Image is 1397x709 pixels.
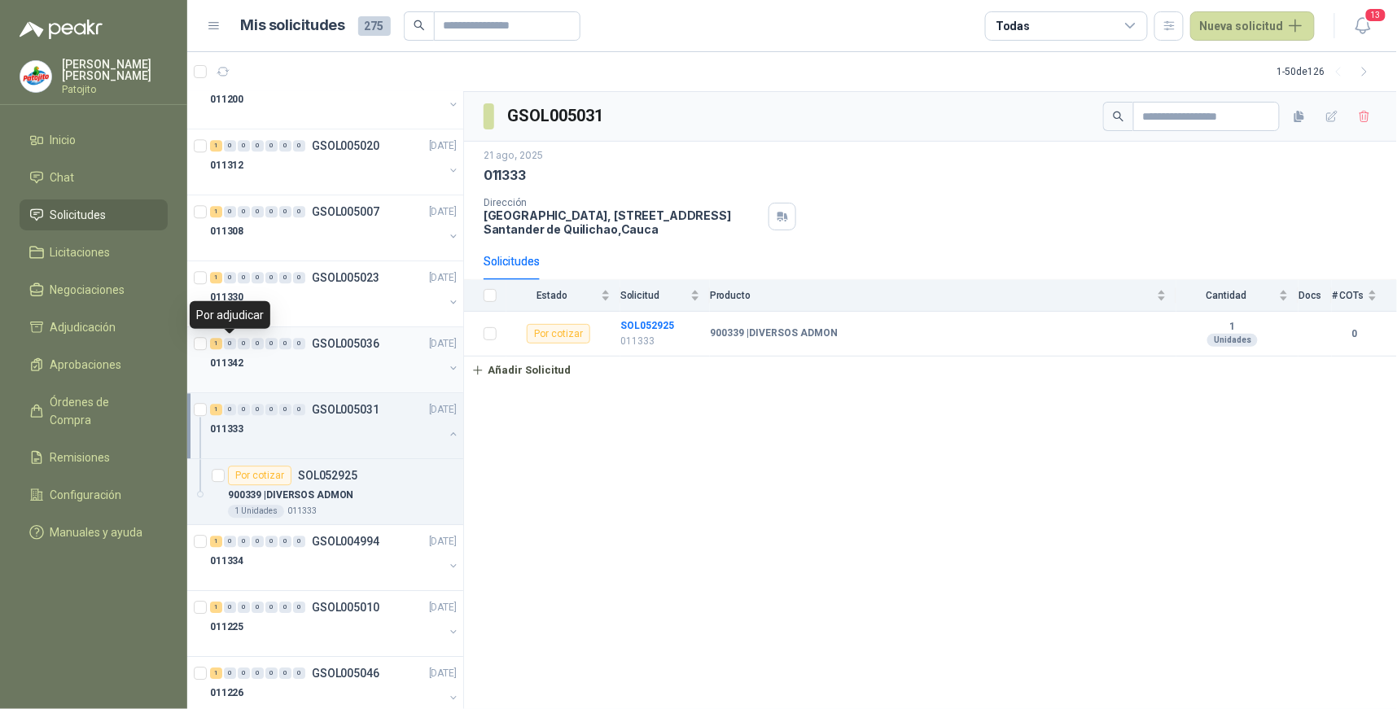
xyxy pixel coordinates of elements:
div: 0 [224,602,236,613]
div: 0 [252,536,264,547]
div: 0 [224,536,236,547]
p: [DATE] [429,402,457,418]
div: 1 [210,602,222,613]
div: 0 [293,272,305,283]
div: 0 [238,272,250,283]
div: 0 [238,404,250,415]
p: [PERSON_NAME] [PERSON_NAME] [62,59,168,81]
div: Por adjudicar [190,301,270,329]
th: # COTs [1332,280,1397,312]
div: 1 [210,140,222,151]
a: Configuración [20,479,168,510]
h1: Mis solicitudes [241,14,345,37]
p: 011342 [210,356,243,371]
div: 1 [210,206,222,217]
p: 011225 [210,619,243,635]
div: 0 [293,338,305,349]
div: Por cotizar [527,324,590,344]
a: Órdenes de Compra [20,387,168,435]
button: Añadir Solicitud [464,357,578,384]
div: 0 [279,272,291,283]
a: Adjudicación [20,312,168,343]
p: 011333 [620,334,700,349]
p: GSOL004994 [312,536,379,547]
div: 0 [252,338,264,349]
div: 0 [224,206,236,217]
p: GSOL005023 [312,272,379,283]
div: 0 [238,206,250,217]
b: 0 [1332,326,1377,342]
a: 1 0 0 0 0 0 0 GSOL005036[DATE] 011342 [210,334,460,386]
span: Chat [50,168,75,186]
div: 0 [279,602,291,613]
p: 900339 | DIVERSOS ADMON [228,488,353,503]
p: [DATE] [429,204,457,220]
a: Chat [20,162,168,193]
div: Unidades [1207,334,1258,347]
div: Solicitudes [484,252,540,270]
p: Dirección [484,197,762,208]
div: 0 [279,536,291,547]
div: 0 [238,667,250,679]
th: Docs [1298,280,1332,312]
button: 13 [1348,11,1377,41]
span: search [1113,111,1124,122]
span: search [414,20,425,31]
p: [DATE] [429,600,457,615]
a: Remisiones [20,442,168,473]
span: Inicio [50,131,77,149]
p: SOL052925 [298,470,357,481]
span: Solicitudes [50,206,107,224]
div: 1 [210,338,222,349]
div: 1 [210,404,222,415]
div: 0 [293,536,305,547]
div: 0 [293,206,305,217]
div: 0 [265,667,278,679]
div: 0 [224,338,236,349]
p: 011226 [210,685,243,701]
div: 0 [224,667,236,679]
div: 1 Unidades [228,505,284,518]
div: 1 [210,667,222,679]
b: 900339 | DIVERSOS ADMON [710,327,838,340]
div: 0 [265,206,278,217]
a: Aprobaciones [20,349,168,380]
b: 1 [1176,321,1289,334]
div: 0 [293,140,305,151]
div: 1 [210,536,222,547]
span: Remisiones [50,449,111,466]
span: Configuración [50,486,122,504]
a: 1 0 0 0 0 0 0 GSOL005059[DATE] 011200 [210,70,460,122]
div: 0 [293,602,305,613]
div: 0 [293,404,305,415]
p: GSOL005036 [312,338,379,349]
a: Inicio [20,125,168,155]
div: 0 [252,272,264,283]
th: Producto [710,280,1176,312]
p: GSOL005020 [312,140,379,151]
p: 011334 [210,554,243,569]
div: 1 - 50 de 126 [1277,59,1377,85]
p: GSOL005007 [312,206,379,217]
div: 1 [210,272,222,283]
img: Logo peakr [20,20,103,39]
div: 0 [279,404,291,415]
div: 0 [279,140,291,151]
div: 0 [224,272,236,283]
div: 0 [224,404,236,415]
a: 1 0 0 0 0 0 0 GSOL005020[DATE] 011312 [210,136,460,188]
a: SOL052925 [620,320,674,331]
div: Por cotizar [228,466,291,485]
a: 1 0 0 0 0 0 0 GSOL004994[DATE] 011334 [210,532,460,584]
h3: GSOL005031 [507,103,606,129]
div: 0 [252,602,264,613]
p: [DATE] [429,534,457,549]
div: 0 [238,536,250,547]
a: Solicitudes [20,199,168,230]
p: GSOL005046 [312,667,379,679]
div: 0 [279,206,291,217]
div: 0 [265,140,278,151]
span: 275 [358,16,391,36]
p: 011333 [484,167,526,184]
p: 011308 [210,224,243,239]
